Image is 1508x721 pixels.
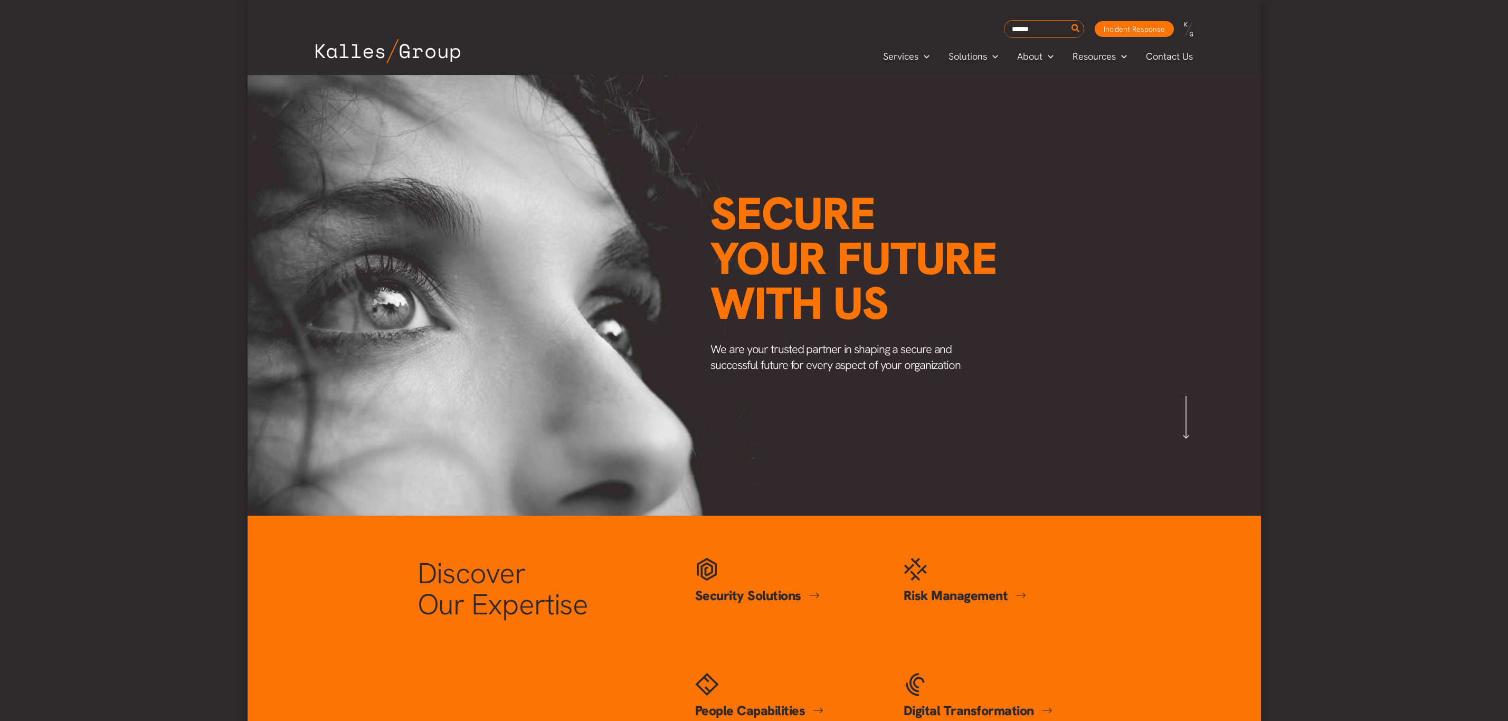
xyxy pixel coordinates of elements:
[874,48,1203,65] nav: Primary Site Navigation
[695,587,820,604] a: Security Solutions
[918,49,930,64] span: Menu Toggle
[1069,21,1083,37] button: Search
[710,341,961,373] span: We are your trusted partner in shaping a secure and successful future for every aspect of your or...
[874,49,939,64] a: ServicesMenu Toggle
[883,49,918,64] span: Services
[904,702,1052,719] a: Digital Transformation
[1063,49,1136,64] a: ResourcesMenu Toggle
[710,184,997,333] span: Secure your future with us
[316,39,460,63] img: Kalles Group
[1073,49,1116,64] span: Resources
[1042,49,1054,64] span: Menu Toggle
[695,702,824,719] a: People Capabilities
[904,587,1027,604] a: Risk Management
[1116,49,1127,64] span: Menu Toggle
[1008,49,1063,64] a: AboutMenu Toggle
[987,49,998,64] span: Menu Toggle
[1095,21,1174,37] a: Incident Response
[1146,49,1193,64] span: Contact Us
[418,554,589,624] span: Discover Our Expertise
[1136,49,1203,64] a: Contact Us
[1017,49,1042,64] span: About
[949,49,987,64] span: Solutions
[939,49,1008,64] a: SolutionsMenu Toggle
